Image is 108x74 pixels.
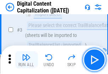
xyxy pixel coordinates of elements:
[27,41,82,49] div: TrailBalanceFlat - imported
[17,0,82,14] div: Digital Content Capitalization ([DATE])
[67,63,76,67] div: Skip
[85,4,90,10] img: Support
[45,53,53,62] img: Undo
[38,51,60,68] button: Undo
[34,10,62,18] div: Import Sheet
[15,51,38,68] button: Run All
[17,27,22,33] span: # 3
[89,54,100,65] img: Main button
[6,3,14,11] img: Back
[18,63,34,67] div: Run All
[60,51,83,68] button: Skip
[94,3,102,11] img: Settings menu
[67,53,76,62] img: Skip
[22,53,30,62] img: Run All
[44,63,54,67] div: Undo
